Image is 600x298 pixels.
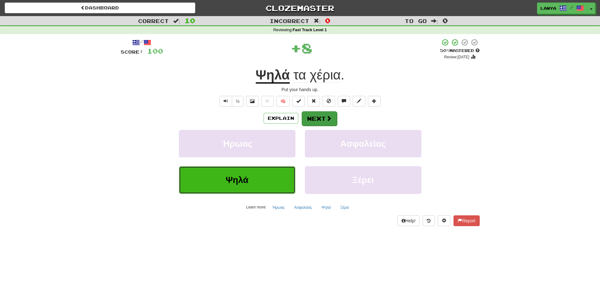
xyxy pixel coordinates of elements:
[368,96,380,107] button: Add to collection (alt+a)
[220,96,232,107] button: Play sentence audio (ctl+space)
[205,3,395,14] a: Clozemaster
[338,96,350,107] button: Discuss sentence (alt+u)
[256,67,290,84] u: Ψηλά
[264,113,298,124] button: Explain
[232,96,244,107] button: ½
[246,96,259,107] button: Show image (alt+x)
[444,55,469,59] small: Review: [DATE]
[293,28,327,32] strong: Fast Track Level 1
[147,47,163,55] span: 100
[301,40,312,56] span: 8
[318,203,334,212] button: Ψηλά
[323,96,335,107] button: Ignore sentence (alt+i)
[570,5,573,9] span: /
[325,17,330,24] span: 0
[121,49,143,55] span: Score:
[179,166,295,194] button: Ψηλά
[314,18,321,24] span: :
[537,3,587,14] a: Lanya /
[305,130,421,157] button: Ασφαλείας
[270,18,309,24] span: Incorrect
[540,5,556,11] span: Lanya
[431,18,438,24] span: :
[218,96,244,107] div: Text-to-speech controls
[440,48,480,54] div: Mastered
[340,139,386,149] span: Ασφαλείας
[353,96,365,107] button: Edit sentence (alt+d)
[290,38,301,57] span: +
[443,17,448,24] span: 0
[337,203,352,212] button: Ξέρει
[423,215,435,226] button: Round history (alt+y)
[121,38,163,46] div: /
[307,96,320,107] button: Reset to 0% Mastered (alt+r)
[221,139,252,149] span: Ήρωας
[173,18,180,24] span: :
[5,3,195,13] a: Dashboard
[290,67,345,83] span: .
[269,203,288,212] button: Ήρωας
[291,203,316,212] button: Ασφαλείας
[138,18,169,24] span: Correct
[185,17,195,24] span: 10
[121,86,480,93] div: Put your hands up.
[292,96,305,107] button: Set this sentence to 100% Mastered (alt+m)
[440,48,449,53] span: 50 %
[261,96,274,107] button: Favorite sentence (alt+f)
[454,215,479,226] button: Report
[246,205,266,209] small: Learn more:
[179,130,295,157] button: Ήρωας
[302,111,337,126] button: Next
[310,67,340,83] span: χέρια
[226,175,248,185] span: Ψηλά
[405,18,427,24] span: To go
[352,175,374,185] span: Ξέρει
[294,67,306,83] span: τα
[397,215,420,226] button: Help!
[276,96,290,107] button: 🧠
[305,166,421,194] button: Ξέρει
